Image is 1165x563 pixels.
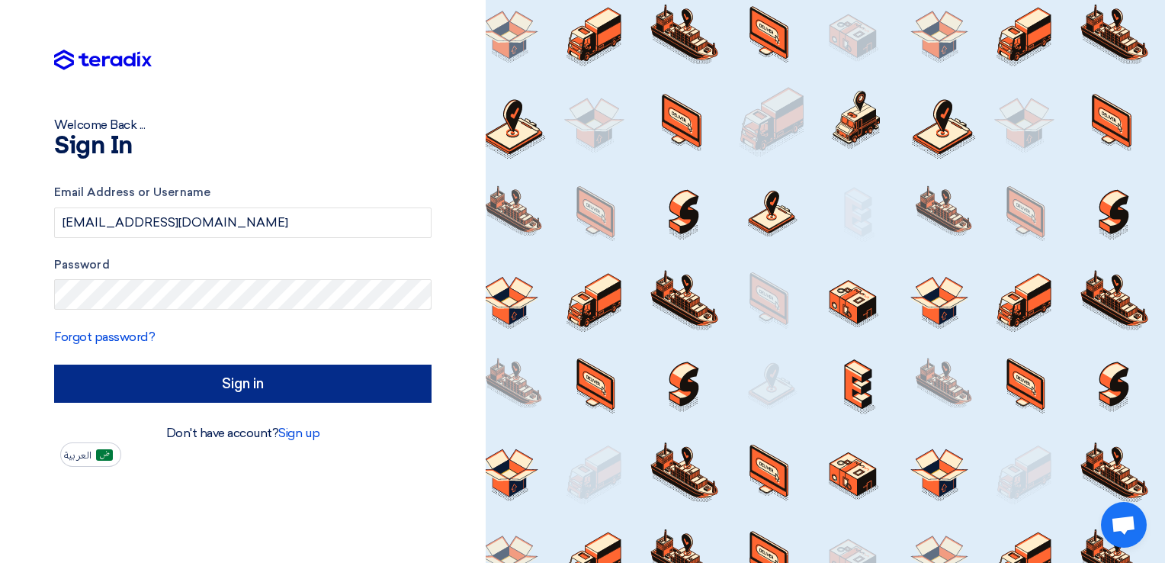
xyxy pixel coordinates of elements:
[54,330,155,344] a: Forgot password?
[96,449,113,461] img: ar-AR.png
[54,134,432,159] h1: Sign In
[1101,502,1147,548] div: Open chat
[54,50,152,71] img: Teradix logo
[64,450,91,461] span: العربية
[54,208,432,238] input: Enter your business email or username
[54,184,432,201] label: Email Address or Username
[54,365,432,403] input: Sign in
[54,424,432,442] div: Don't have account?
[278,426,319,440] a: Sign up
[54,116,432,134] div: Welcome Back ...
[54,256,432,274] label: Password
[60,442,121,467] button: العربية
